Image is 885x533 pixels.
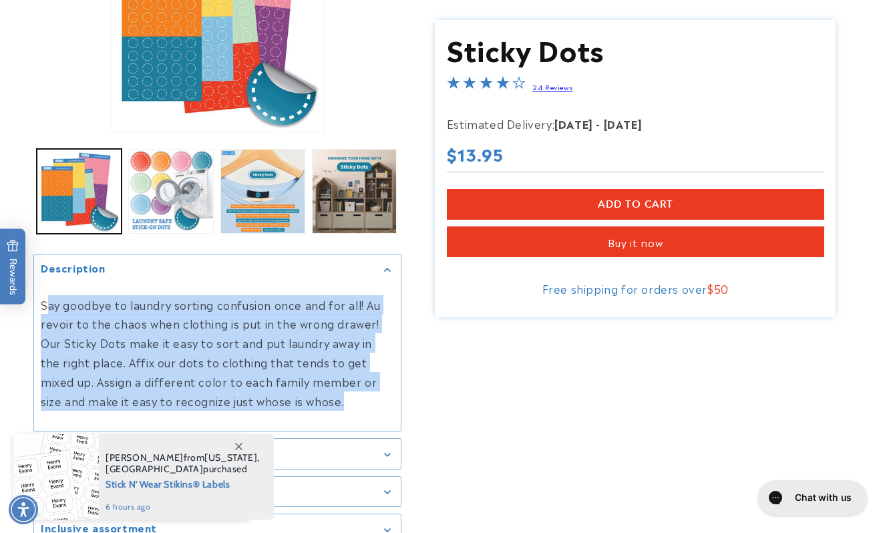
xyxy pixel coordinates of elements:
[106,452,184,464] span: [PERSON_NAME]
[447,78,526,94] span: 4.0-star overall rating
[106,452,260,475] span: from , purchased
[604,116,643,132] strong: [DATE]
[596,116,600,132] strong: -
[106,463,203,475] span: [GEOGRAPHIC_DATA]
[554,116,593,132] strong: [DATE]
[447,32,824,67] h1: Sticky Dots
[34,254,401,285] summary: Description
[447,114,781,134] p: Estimated Delivery:
[447,226,824,257] button: Buy it now
[751,476,872,520] iframe: Gorgias live chat messenger
[106,501,260,513] span: 6 hours ago
[447,144,504,164] span: $13.95
[37,149,122,234] button: Load image 1 in gallery view
[707,281,714,297] span: $
[128,149,213,234] button: Load image 2 in gallery view
[447,189,824,220] button: Add to cart
[106,475,260,492] span: Stick N' Wear Stikins® Labels
[41,261,106,275] h2: Description
[9,495,38,524] div: Accessibility Menu
[532,82,572,92] a: 24 Reviews - open in a new tab
[220,149,305,234] button: Load image 3 in gallery view
[204,452,257,464] span: [US_STATE]
[714,281,729,297] span: 50
[598,198,673,210] span: Add to cart
[447,282,824,295] div: Free shipping for orders over
[7,240,19,295] span: Rewards
[312,149,397,234] button: Load image 4 in gallery view
[41,295,394,411] p: Say goodbye to laundry sorting confusion once and for all! Au revoir to the chaos when clothing i...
